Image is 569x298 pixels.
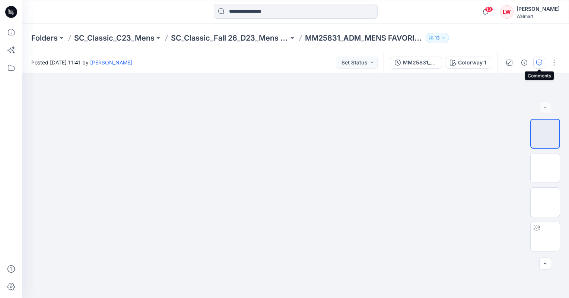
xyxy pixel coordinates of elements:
[531,188,560,217] img: WM MN 34 TOP Back wo Avatar
[458,58,486,67] div: Colorway 1
[445,57,491,69] button: Colorway 1
[435,34,440,42] p: 13
[403,58,437,67] div: MM25831_ADM_MENS FAVORITE KNIT SHIRT- [DATE]
[516,4,560,13] div: [PERSON_NAME]
[31,33,58,43] a: Folders
[183,73,408,298] img: eyJhbGciOiJIUzI1NiIsImtpZCI6IjAiLCJzbHQiOiJzZXMiLCJ0eXAiOiJKV1QifQ.eyJkYXRhIjp7InR5cGUiOiJzdG9yYW...
[305,33,423,43] p: MM25831_ADM_MENS FAVORITE KNIT SHIRT
[390,57,442,69] button: MM25831_ADM_MENS FAVORITE KNIT SHIRT- [DATE]
[31,58,132,66] span: Posted [DATE] 11:41 by
[531,222,560,251] img: WM MN 34 TOP Turntable with Avatar
[500,5,514,19] div: LW
[518,57,530,69] button: Details
[426,33,449,43] button: 13
[90,59,132,66] a: [PERSON_NAME]
[485,6,493,12] span: 13
[74,33,155,43] a: SC_Classic_C23_Mens
[516,13,560,19] div: Walmart
[171,33,289,43] a: SC_Classic_Fall 26_D23_Mens Board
